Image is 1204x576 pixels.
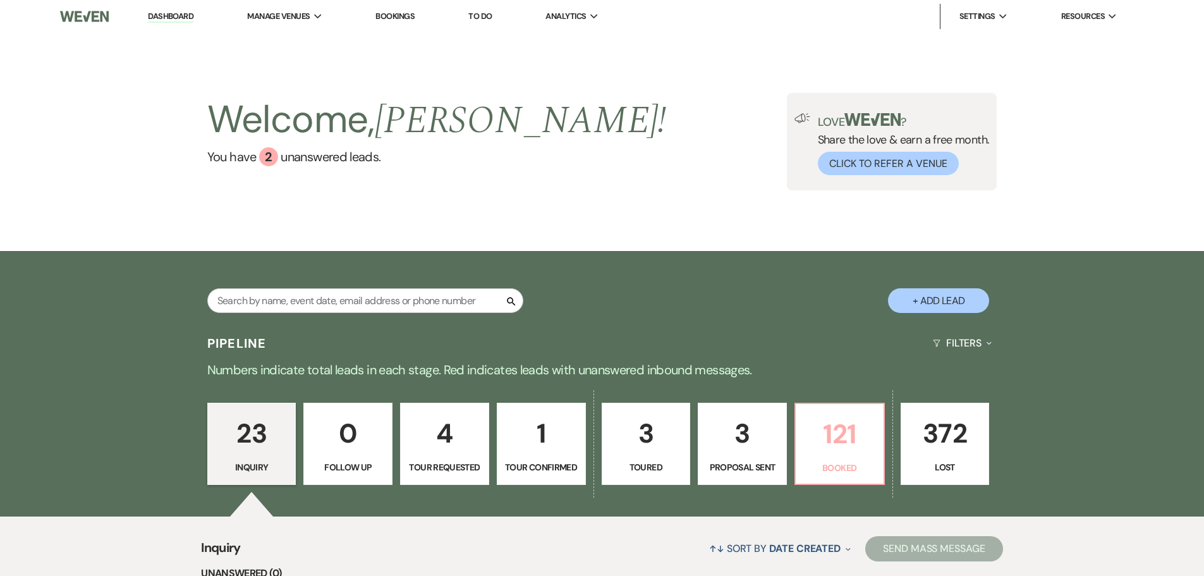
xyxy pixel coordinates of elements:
[1061,10,1105,23] span: Resources
[259,147,278,166] div: 2
[375,92,667,150] span: [PERSON_NAME] !
[888,288,989,313] button: + Add Lead
[959,10,995,23] span: Settings
[901,403,990,485] a: 372Lost
[928,326,997,360] button: Filters
[400,403,489,485] a: 4Tour Requested
[505,460,578,474] p: Tour Confirmed
[303,403,392,485] a: 0Follow Up
[844,113,901,126] img: weven-logo-green.svg
[818,113,990,128] p: Love ?
[216,460,288,474] p: Inquiry
[706,460,779,474] p: Proposal Sent
[207,288,523,313] input: Search by name, event date, email address or phone number
[803,413,876,455] p: 121
[794,403,885,485] a: 121Booked
[408,460,481,474] p: Tour Requested
[698,403,787,485] a: 3Proposal Sent
[312,412,384,455] p: 0
[247,10,310,23] span: Manage Venues
[408,412,481,455] p: 4
[769,542,841,555] span: Date Created
[312,460,384,474] p: Follow Up
[810,113,990,175] div: Share the love & earn a free month.
[794,113,810,123] img: loud-speaker-illustration.svg
[602,403,691,485] a: 3Toured
[375,11,415,21] a: Bookings
[201,538,241,565] span: Inquiry
[545,10,586,23] span: Analytics
[706,412,779,455] p: 3
[865,536,1003,561] button: Send Mass Message
[610,412,683,455] p: 3
[803,461,876,475] p: Booked
[909,460,982,474] p: Lost
[497,403,586,485] a: 1Tour Confirmed
[709,542,724,555] span: ↑↓
[505,412,578,455] p: 1
[60,3,108,30] img: Weven Logo
[147,360,1057,380] p: Numbers indicate total leads in each stage. Red indicates leads with unanswered inbound messages.
[468,11,492,21] a: To Do
[216,412,288,455] p: 23
[704,532,856,565] button: Sort By Date Created
[207,334,267,352] h3: Pipeline
[207,147,667,166] a: You have 2 unanswered leads.
[148,11,193,23] a: Dashboard
[818,152,959,175] button: Click to Refer a Venue
[207,93,667,147] h2: Welcome,
[207,403,296,485] a: 23Inquiry
[610,460,683,474] p: Toured
[909,412,982,455] p: 372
